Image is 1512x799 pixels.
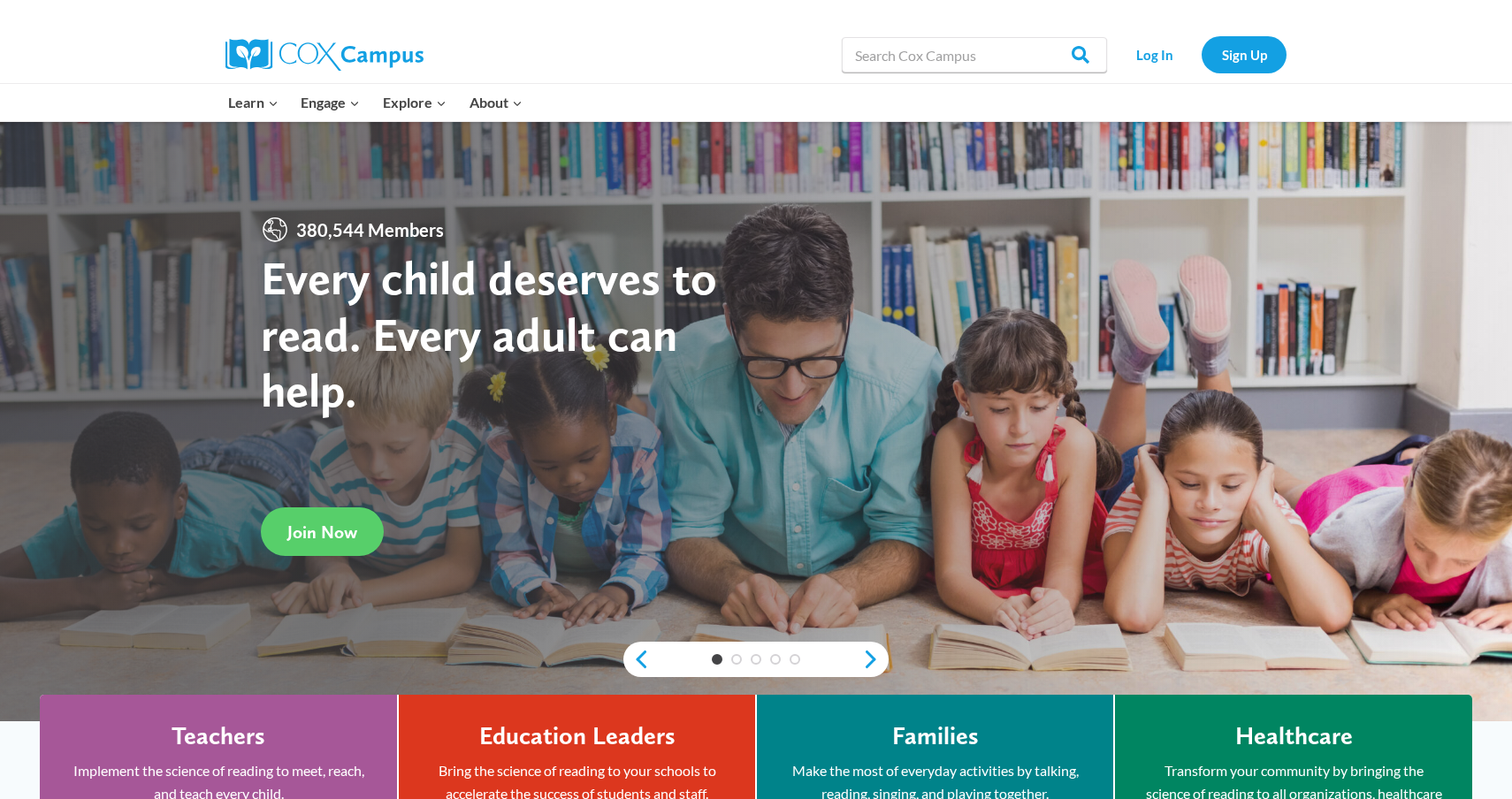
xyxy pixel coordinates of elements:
a: 3 [751,654,761,665]
img: Cox Campus [225,39,424,71]
a: Join Now [261,507,384,556]
h4: Families [892,721,979,751]
span: Join Now [287,521,357,543]
a: Log In [1116,36,1193,72]
span: 380,544 Members [289,216,451,244]
nav: Secondary Navigation [1116,36,1287,72]
span: Explore [383,91,447,114]
nav: Primary Navigation [217,84,533,121]
span: Learn [228,91,279,114]
a: Sign Up [1202,36,1287,72]
a: 2 [731,654,742,665]
h4: Education Leaders [479,721,676,751]
input: Search Cox Campus [842,37,1107,72]
h4: Healthcare [1235,721,1353,751]
a: 5 [790,654,800,665]
span: About [470,91,523,114]
a: 1 [712,654,722,665]
a: previous [623,649,650,670]
h4: Teachers [172,721,265,751]
strong: Every child deserves to read. Every adult can help. [261,249,717,418]
span: Engage [301,91,360,114]
div: content slider buttons [623,642,889,677]
a: next [862,649,889,670]
a: 4 [770,654,781,665]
